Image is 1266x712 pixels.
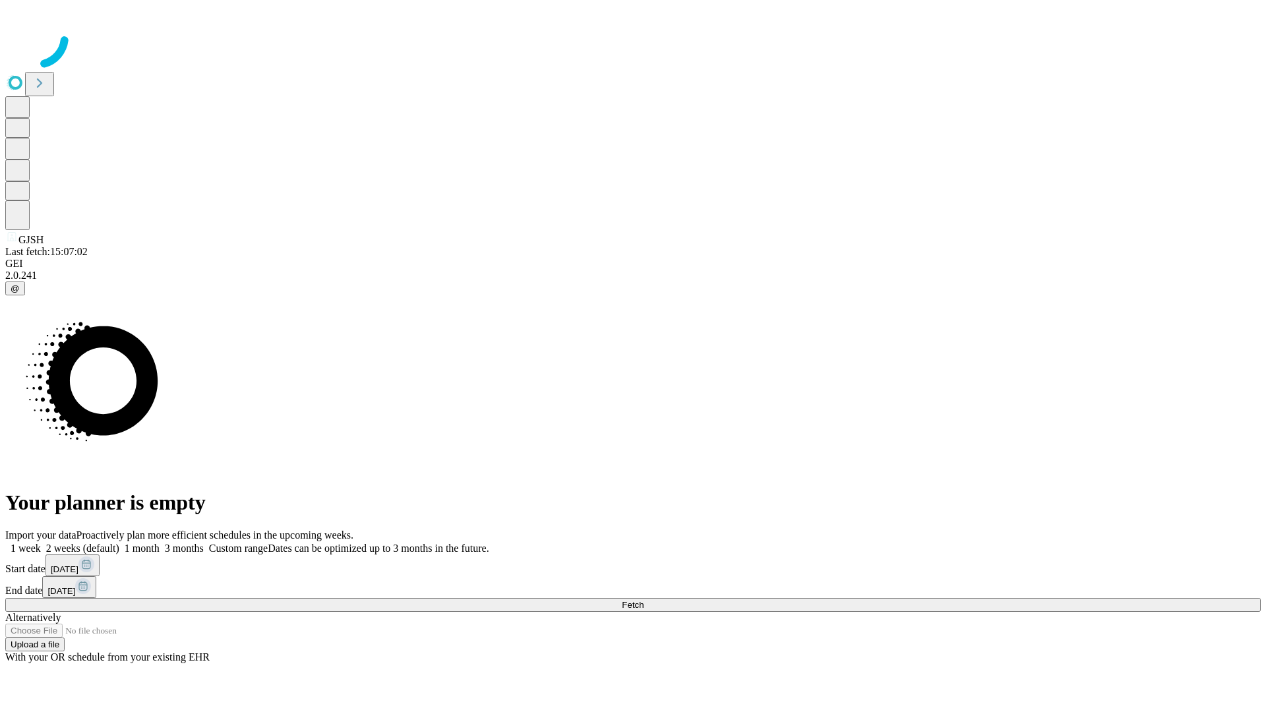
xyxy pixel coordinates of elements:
[47,586,75,596] span: [DATE]
[5,529,76,541] span: Import your data
[5,612,61,623] span: Alternatively
[76,529,353,541] span: Proactively plan more efficient schedules in the upcoming weeks.
[5,598,1261,612] button: Fetch
[5,246,88,257] span: Last fetch: 15:07:02
[5,576,1261,598] div: End date
[46,543,119,554] span: 2 weeks (default)
[5,554,1261,576] div: Start date
[5,282,25,295] button: @
[268,543,489,554] span: Dates can be optimized up to 3 months in the future.
[18,234,44,245] span: GJSH
[42,576,96,598] button: [DATE]
[5,651,210,663] span: With your OR schedule from your existing EHR
[5,270,1261,282] div: 2.0.241
[622,600,644,610] span: Fetch
[5,638,65,651] button: Upload a file
[165,543,204,554] span: 3 months
[45,554,100,576] button: [DATE]
[5,490,1261,515] h1: Your planner is empty
[209,543,268,554] span: Custom range
[125,543,160,554] span: 1 month
[11,283,20,293] span: @
[11,543,41,554] span: 1 week
[51,564,78,574] span: [DATE]
[5,258,1261,270] div: GEI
